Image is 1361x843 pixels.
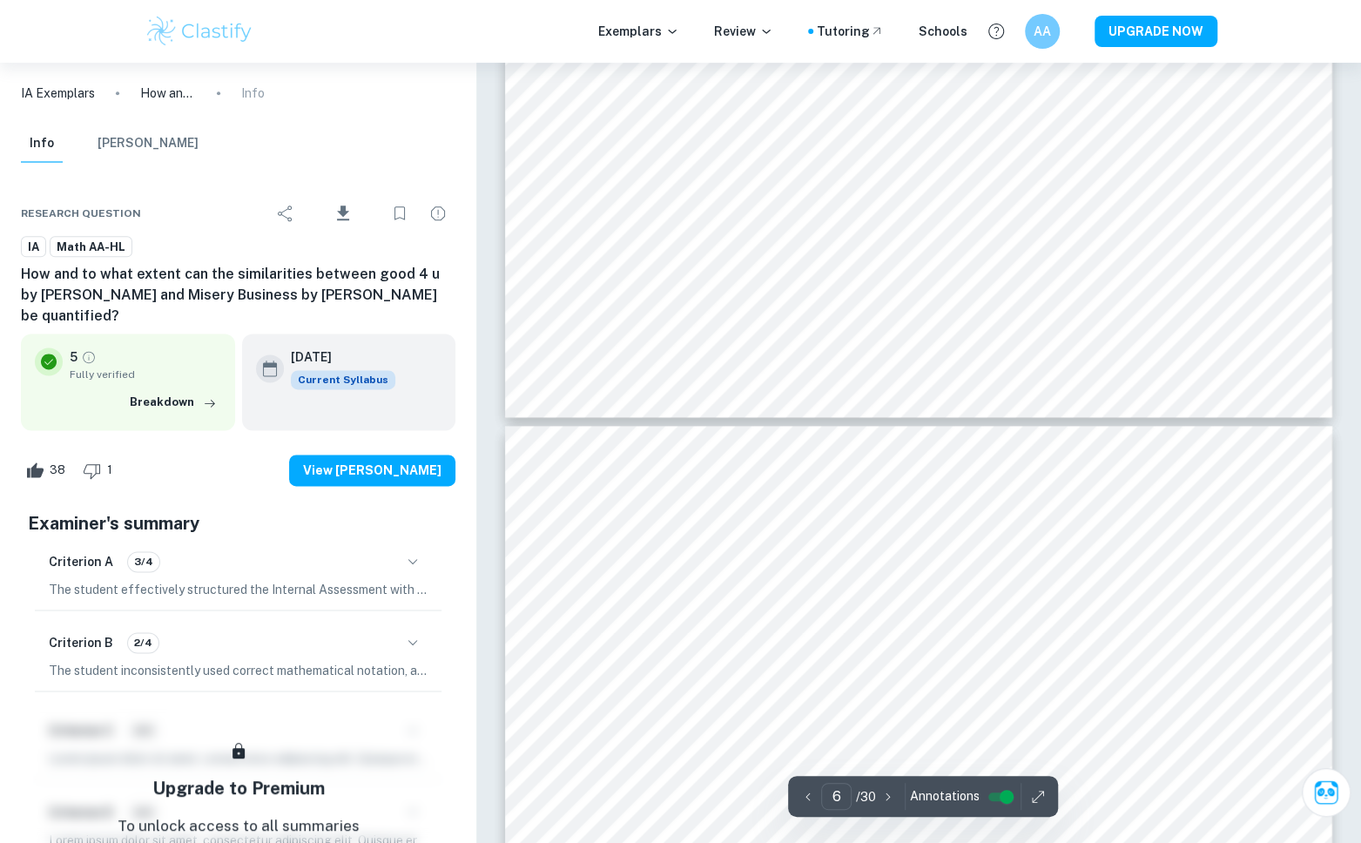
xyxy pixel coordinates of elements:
span: Annotations [909,787,979,806]
button: Breakdown [125,389,221,415]
button: View [PERSON_NAME] [289,455,455,486]
p: Info [241,84,265,103]
button: Ask Clai [1302,768,1351,817]
div: Report issue [421,196,455,231]
a: Math AA-HL [50,236,132,258]
div: This exemplar is based on the current syllabus. Feel free to refer to it for inspiration/ideas wh... [291,370,395,389]
div: Download [307,191,379,236]
span: Math AA-HL [51,239,131,256]
button: Help and Feedback [981,17,1011,46]
h6: Criterion B [49,633,113,652]
span: Fully verified [70,367,221,382]
p: To unlock access to all summaries [118,815,360,838]
a: Tutoring [817,22,884,41]
span: Current Syllabus [291,370,395,389]
img: Clastify logo [145,14,255,49]
h6: How and to what extent can the similarities between good 4 u by [PERSON_NAME] and Misery Business... [21,264,455,327]
div: Share [268,196,303,231]
a: Schools [919,22,967,41]
button: UPGRADE NOW [1095,16,1217,47]
h6: Criterion A [49,552,113,571]
div: Like [21,456,75,484]
div: Dislike [78,456,122,484]
a: IA [21,236,46,258]
h6: [DATE] [291,347,381,367]
div: Bookmark [382,196,417,231]
p: 5 [70,347,77,367]
button: Info [21,125,63,163]
a: IA Exemplars [21,84,95,103]
h5: Upgrade to Premium [152,775,325,801]
p: How and to what extent can the similarities between good 4 u by [PERSON_NAME] and Misery Business... [140,84,196,103]
h6: AA [1032,22,1052,41]
p: The student inconsistently used correct mathematical notation, as evidenced by the inappropriate ... [49,661,428,680]
span: Research question [21,206,141,221]
p: / 30 [855,787,875,806]
button: [PERSON_NAME] [98,125,199,163]
h5: Examiner's summary [28,510,448,536]
span: 2/4 [128,635,158,651]
button: AA [1025,14,1060,49]
span: 38 [40,462,75,479]
a: Grade fully verified [81,349,97,365]
span: 1 [98,462,122,479]
p: The student effectively structured the Internal Assessment with clear sections, including an "Int... [49,580,428,599]
span: 3/4 [128,554,159,570]
span: IA [22,239,45,256]
p: Review [714,22,773,41]
p: Exemplars [598,22,679,41]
